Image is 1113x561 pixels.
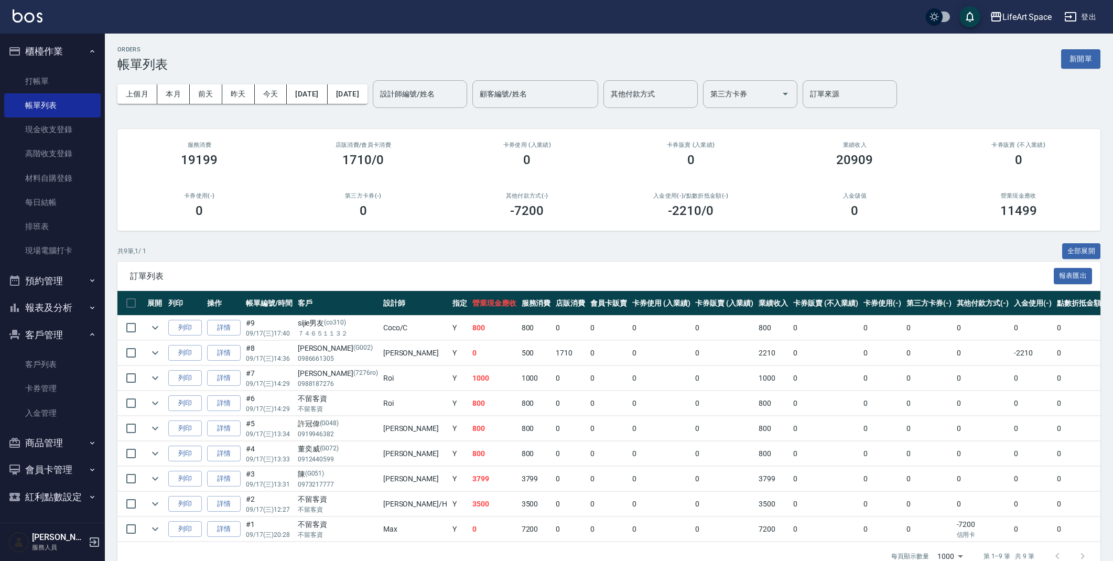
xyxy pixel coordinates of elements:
[861,291,904,316] th: 卡券使用(-)
[553,441,588,466] td: 0
[298,530,378,540] p: 不留客資
[861,391,904,416] td: 0
[954,467,1012,491] td: 0
[630,316,693,340] td: 0
[1011,441,1054,466] td: 0
[553,467,588,491] td: 0
[381,467,450,491] td: [PERSON_NAME]
[756,291,791,316] th: 業績收入
[470,467,519,491] td: 3799
[630,492,693,516] td: 0
[207,420,241,437] a: 詳情
[4,483,101,511] button: 紅利點數設定
[954,441,1012,466] td: 0
[519,391,554,416] td: 800
[791,341,861,365] td: 0
[588,391,630,416] td: 0
[519,517,554,542] td: 7200
[861,517,904,542] td: 0
[1011,391,1054,416] td: 0
[949,192,1088,199] h2: 營業現金應收
[450,341,470,365] td: Y
[145,291,166,316] th: 展開
[298,444,378,455] div: 董奕威
[168,521,202,537] button: 列印
[117,57,168,72] h3: 帳單列表
[243,416,295,441] td: #5
[147,370,163,386] button: expand row
[243,467,295,491] td: #3
[450,291,470,316] th: 指定
[630,441,693,466] td: 0
[519,416,554,441] td: 800
[246,329,293,338] p: 09/17 (三) 17:40
[320,418,339,429] p: (G048)
[298,418,378,429] div: 許冠偉
[470,316,519,340] td: 800
[298,379,378,389] p: 0988187276
[298,429,378,439] p: 0919946382
[298,469,378,480] div: 陳
[756,441,791,466] td: 800
[791,492,861,516] td: 0
[630,517,693,542] td: 0
[791,316,861,340] td: 0
[130,142,269,148] h3: 服務消費
[381,517,450,542] td: Max
[298,343,378,354] div: [PERSON_NAME]
[32,543,85,552] p: 服務人員
[470,341,519,365] td: 0
[756,391,791,416] td: 800
[1011,316,1054,340] td: 0
[693,517,756,542] td: 0
[246,530,293,540] p: 09/17 (三) 20:28
[117,46,168,53] h2: ORDERS
[381,291,450,316] th: 設計師
[1054,268,1093,284] button: 報表匯出
[1061,49,1100,69] button: 新開單
[4,401,101,425] a: 入金管理
[246,480,293,489] p: 09/17 (三) 13:31
[295,291,381,316] th: 客戶
[470,492,519,516] td: 3500
[693,492,756,516] td: 0
[328,84,368,104] button: [DATE]
[298,480,378,489] p: 0973217777
[519,316,554,340] td: 800
[861,366,904,391] td: 0
[519,441,554,466] td: 800
[1054,291,1112,316] th: 點數折抵金額(-)
[298,519,378,530] div: 不留客資
[553,366,588,391] td: 0
[294,142,433,148] h2: 店販消費 /會員卡消費
[1061,53,1100,63] a: 新開單
[458,192,597,199] h2: 其他付款方式(-)
[588,316,630,340] td: 0
[130,271,1054,282] span: 訂單列表
[954,492,1012,516] td: 0
[510,203,544,218] h3: -7200
[588,366,630,391] td: 0
[630,467,693,491] td: 0
[298,505,378,514] p: 不留客資
[588,341,630,365] td: 0
[791,391,861,416] td: 0
[904,391,954,416] td: 0
[168,446,202,462] button: 列印
[458,142,597,148] h2: 卡券使用 (入業績)
[353,343,373,354] p: (G002)
[207,395,241,412] a: 詳情
[756,366,791,391] td: 1000
[836,153,873,167] h3: 20909
[4,321,101,349] button: 客戶管理
[168,370,202,386] button: 列印
[693,441,756,466] td: 0
[1011,291,1054,316] th: 入金使用(-)
[381,492,450,516] td: [PERSON_NAME] /H
[287,84,327,104] button: [DATE]
[305,469,325,480] p: (G051)
[553,341,588,365] td: 1710
[470,416,519,441] td: 800
[381,441,450,466] td: [PERSON_NAME]
[588,416,630,441] td: 0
